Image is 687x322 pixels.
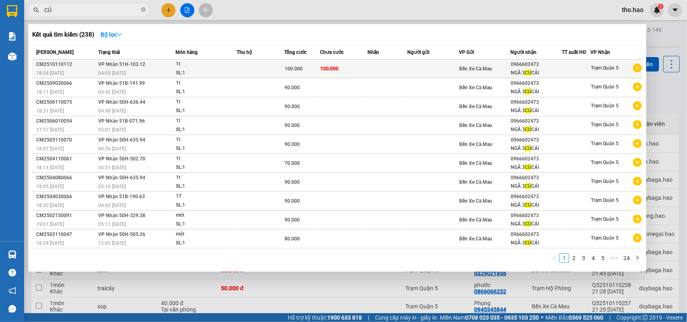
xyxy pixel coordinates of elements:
[591,197,619,203] span: Trạm Quận 5
[98,240,126,246] span: 12:05 [DATE]
[285,236,300,242] span: 80.000
[511,60,562,69] div: 0966602473
[8,305,16,313] span: message
[176,144,236,153] div: SL: 1
[562,49,587,55] span: TT xuất HĐ
[7,5,17,17] img: logo-vxr
[98,184,126,189] span: 05:10 [DATE]
[589,254,598,263] a: 4
[633,82,642,91] span: plus-circle
[98,49,120,55] span: Trạng thái
[36,136,96,144] div: CM2505110070
[98,194,145,199] span: VP Nhận 51B-190.63
[117,32,122,37] span: down
[98,175,145,180] span: VP Nhận 50H-635.94
[511,98,562,107] div: 0966602473
[36,174,96,182] div: CM2504080066
[176,230,236,239] div: mót
[591,160,619,165] span: Trạm Quận 5
[525,108,531,113] span: CỦ
[176,69,236,78] div: SL: 1
[511,230,562,239] div: 0966602473
[36,230,96,239] div: CM2502110047
[635,255,640,260] span: right
[633,234,642,242] span: plus-circle
[176,220,236,229] div: SL: 1
[511,136,562,144] div: 0966602473
[579,253,588,263] li: 3
[36,117,96,125] div: CM2506010054
[459,179,492,185] span: Bến Xe Cà Mau
[591,141,619,146] span: Trạm Quận 5
[176,60,236,69] div: 1t
[94,28,129,41] button: Bộ lọcdown
[320,66,338,72] span: 100.000
[98,62,145,67] span: VP Nhận 51H-103.12
[98,70,126,76] span: 04:05 [DATE]
[633,253,642,263] button: right
[560,254,569,263] a: 1
[511,144,562,153] div: NGÃ 3 CẢI
[176,211,236,220] div: mót
[98,137,145,143] span: VP Nhận 50H-635.94
[176,88,236,96] div: SL: 1
[579,254,588,263] a: 3
[36,222,64,227] span: 19:01 [DATE]
[98,89,126,95] span: 04:42 [DATE]
[598,253,608,263] li: 5
[33,7,39,13] span: search
[285,123,300,128] span: 90.000
[98,156,145,162] span: VP Nhận 50H-502.70
[285,85,300,90] span: 90.000
[176,98,236,107] div: 1t
[511,174,562,182] div: 0966602473
[36,184,64,189] span: 18:05 [DATE]
[550,253,559,263] li: Previous Page
[36,60,96,69] div: CM2510110112
[511,107,562,115] div: NGÃ 3 CẢI
[176,201,236,210] div: SL: 1
[525,202,531,208] span: CỦ
[511,125,562,134] div: NGÃ 3 CẢI
[285,198,300,204] span: 90.000
[285,160,300,166] span: 70.000
[141,6,146,14] span: close-circle
[511,163,562,172] div: NGÃ 3 CẢI
[176,135,236,144] div: 1t
[633,177,642,186] span: plus-circle
[591,178,619,184] span: Trạm Quận 5
[511,239,562,247] div: NGÃ 3 CẢI
[36,70,64,76] span: 18:54 [DATE]
[285,104,300,109] span: 90.000
[591,235,619,241] span: Trạm Quận 5
[176,173,236,182] div: 1t
[176,182,236,191] div: SL: 1
[525,183,531,189] span: CỦ
[591,84,619,90] span: Trạm Quận 5
[36,211,96,220] div: CM2502150091
[320,49,344,55] span: Chưa cước
[552,255,557,260] span: left
[98,165,126,170] span: 04:51 [DATE]
[36,108,64,114] span: 18:31 [DATE]
[459,217,492,223] span: Bến Xe Cà Mau
[559,253,569,263] li: 1
[510,49,536,55] span: Người nhận
[525,221,531,227] span: CỦ
[36,165,64,170] span: 18:14 [DATE]
[550,253,559,263] button: left
[633,101,642,110] span: plus-circle
[36,240,64,246] span: 18:29 [DATE]
[98,232,145,237] span: VP Nhận 50H-505.26
[141,7,146,12] span: close-circle
[36,98,96,107] div: CM2506110075
[176,154,236,163] div: 1t
[459,142,492,147] span: Bến Xe Cà Mau
[608,253,621,263] span: •••
[36,89,64,95] span: 18:11 [DATE]
[176,79,236,88] div: 1t
[525,240,531,246] span: CỦ
[36,79,96,88] div: CM2509030066
[459,236,492,242] span: Bến Xe Cà Mau
[237,49,252,55] span: Thu hộ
